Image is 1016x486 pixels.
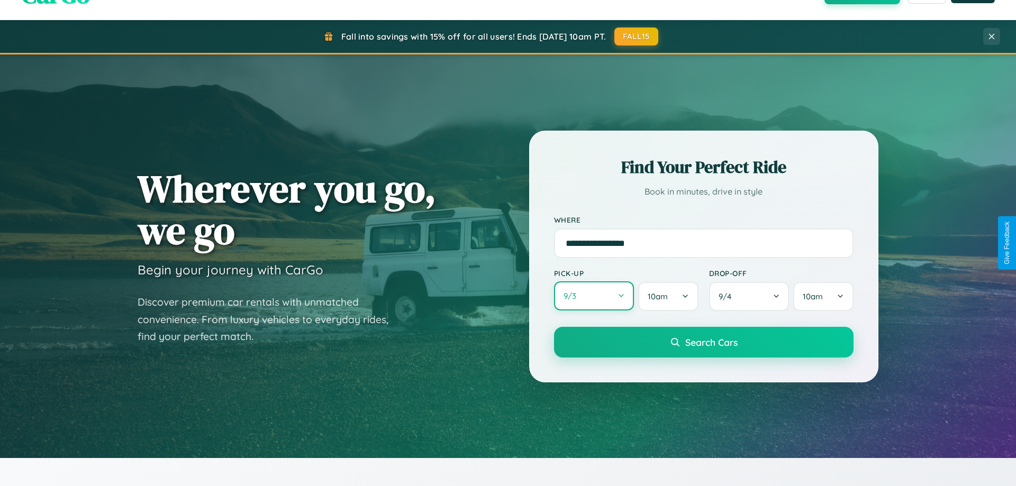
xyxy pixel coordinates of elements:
span: 10am [803,291,823,301]
button: 9/3 [554,281,634,310]
label: Where [554,215,854,224]
button: FALL15 [614,27,659,45]
h3: Begin your journey with CarGo [138,262,323,278]
p: Discover premium car rentals with unmatched convenience. From luxury vehicles to everyday rides, ... [138,294,402,345]
button: Search Cars [554,327,854,357]
h1: Wherever you go, we go [138,168,436,251]
div: Give Feedback [1003,222,1011,264]
button: 9/4 [709,282,790,311]
label: Drop-off [709,269,854,278]
span: 10am [648,291,668,301]
button: 10am [794,282,854,311]
span: 9 / 3 [564,291,582,301]
p: Book in minutes, drive in style [554,184,854,199]
span: 9 / 4 [719,291,737,301]
button: 10am [639,282,698,311]
span: Search Cars [686,336,738,348]
span: Fall into savings with 15% off for all users! Ends [DATE] 10am PT. [341,31,606,42]
h2: Find Your Perfect Ride [554,155,854,179]
label: Pick-up [554,269,698,278]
